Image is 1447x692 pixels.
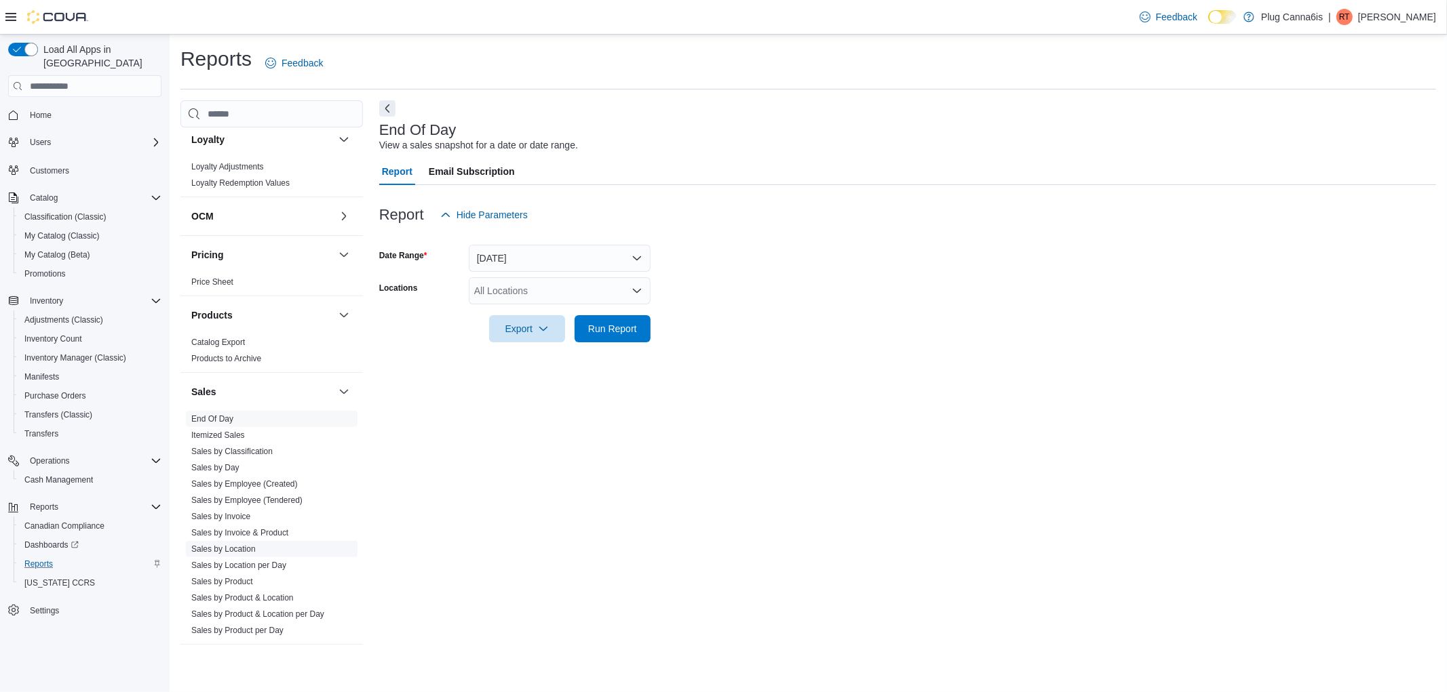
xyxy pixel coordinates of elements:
[3,105,167,125] button: Home
[19,350,132,366] a: Inventory Manager (Classic)
[457,208,528,222] span: Hide Parameters
[588,322,637,335] span: Run Report
[191,337,245,348] span: Catalog Export
[19,247,161,263] span: My Catalog (Beta)
[24,390,86,401] span: Purchase Orders
[1328,9,1331,25] p: |
[191,277,233,287] span: Price Sheet
[24,540,79,550] span: Dashboards
[429,158,515,185] span: Email Subscription
[19,228,105,244] a: My Catalog (Classic)
[191,414,233,424] a: End Of Day
[19,312,109,328] a: Adjustments (Classic)
[19,388,161,404] span: Purchase Orders
[19,407,98,423] a: Transfers (Classic)
[24,190,161,206] span: Catalog
[19,331,88,347] a: Inventory Count
[191,527,288,538] span: Sales by Invoice & Product
[19,350,161,366] span: Inventory Manager (Classic)
[24,211,107,222] span: Classification (Classic)
[191,625,284,636] span: Sales by Product per Day
[19,556,58,572] a: Reports
[180,411,363,644] div: Sales
[632,285,642,296] button: Open list of options
[379,250,427,261] label: Date Range
[1208,10,1237,24] input: Dark Mode
[191,446,273,457] span: Sales by Classification
[19,266,161,282] span: Promotions
[191,462,239,473] span: Sales by Day
[14,535,167,554] a: Dashboards
[260,49,328,77] a: Feedback
[191,308,233,322] h3: Products
[19,407,161,423] span: Transfers (Classic)
[180,274,363,296] div: Pricing
[191,561,286,570] a: Sales by Location per Day
[14,348,167,367] button: Inventory Manager (Classic)
[8,100,161,655] nav: Complex example
[3,160,167,180] button: Customers
[24,352,126,363] span: Inventory Manager (Classic)
[19,266,71,282] a: Promotions
[19,209,161,225] span: Classification (Classic)
[191,544,256,554] span: Sales by Location
[3,291,167,310] button: Inventory
[24,602,161,619] span: Settings
[30,165,69,176] span: Customers
[191,209,214,223] h3: OCM
[191,353,261,364] span: Products to Archive
[191,178,290,188] a: Loyalty Redemption Values
[19,426,161,442] span: Transfers
[191,479,298,489] a: Sales by Employee (Created)
[191,385,333,399] button: Sales
[14,386,167,405] button: Purchase Orders
[435,201,533,228] button: Hide Parameters
[24,409,92,420] span: Transfers (Classic)
[497,315,557,342] span: Export
[489,315,565,342] button: Export
[24,190,63,206] button: Catalog
[191,338,245,347] a: Catalog Export
[191,277,233,287] a: Price Sheet
[379,283,418,293] label: Locations
[191,495,303,506] span: Sales by Employee (Tendered)
[282,56,323,70] span: Feedback
[14,424,167,443] button: Transfers
[19,537,161,553] span: Dashboards
[19,369,161,385] span: Manifests
[24,249,90,260] span: My Catalog (Beta)
[24,453,75,469] button: Operations
[3,188,167,207] button: Catalog
[191,479,298,489] span: Sales by Employee (Created)
[24,371,59,382] span: Manifests
[19,369,64,385] a: Manifests
[336,131,352,148] button: Loyalty
[19,331,161,347] span: Inventory Count
[24,106,161,123] span: Home
[191,413,233,424] span: End Of Day
[30,192,58,203] span: Catalog
[191,626,284,635] a: Sales by Product per Day
[27,10,88,24] img: Cova
[30,455,70,466] span: Operations
[24,107,57,123] a: Home
[24,521,104,531] span: Canadian Compliance
[336,307,352,323] button: Products
[336,384,352,400] button: Sales
[191,430,245,440] a: Itemized Sales
[3,451,167,470] button: Operations
[191,544,256,554] a: Sales by Location
[191,385,216,399] h3: Sales
[3,497,167,516] button: Reports
[191,560,286,571] span: Sales by Location per Day
[14,470,167,489] button: Cash Management
[1339,9,1350,25] span: RT
[19,228,161,244] span: My Catalog (Classic)
[191,209,333,223] button: OCM
[191,133,333,146] button: Loyalty
[30,502,58,512] span: Reports
[24,453,161,469] span: Operations
[19,209,112,225] a: Classification (Classic)
[14,329,167,348] button: Inventory Count
[24,293,161,309] span: Inventory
